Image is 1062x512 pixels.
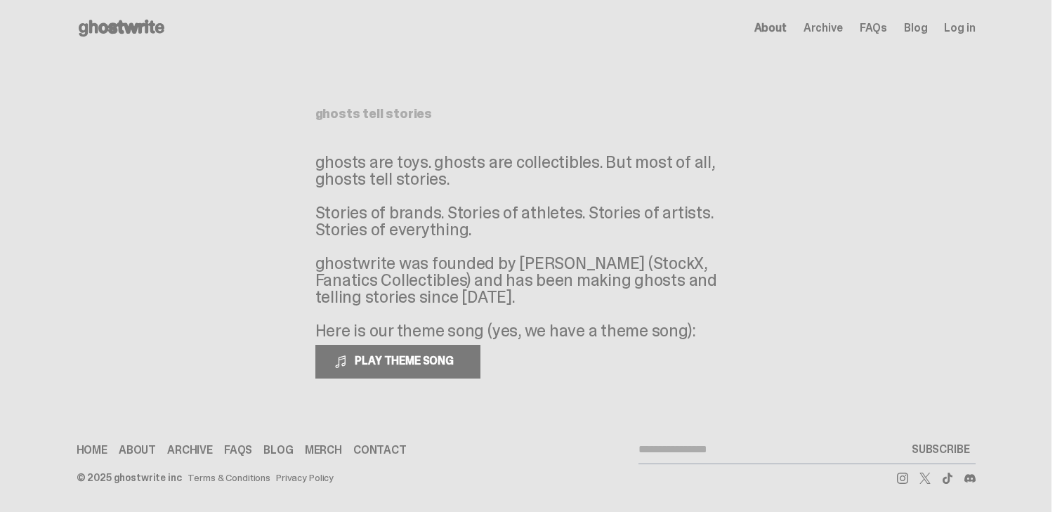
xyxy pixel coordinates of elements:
a: About [754,22,787,34]
a: Archive [167,445,213,456]
a: Blog [263,445,293,456]
a: Merch [305,445,342,456]
a: Privacy Policy [276,473,334,483]
div: © 2025 ghostwrite inc [77,473,182,483]
a: About [119,445,156,456]
span: PLAY THEME SONG [349,353,462,368]
a: FAQs [224,445,252,456]
a: Log in [944,22,975,34]
a: Blog [904,22,927,34]
p: ghosts are toys. ghosts are collectibles. But most of all, ghosts tell stories. Stories of brands... [315,154,737,339]
a: Terms & Conditions [188,473,270,483]
h1: ghosts tell stories [315,107,737,120]
button: PLAY THEME SONG [315,345,480,379]
a: Archive [804,22,843,34]
a: Contact [353,445,407,456]
a: Home [77,445,107,456]
button: SUBSCRIBE [906,435,976,464]
a: FAQs [860,22,887,34]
